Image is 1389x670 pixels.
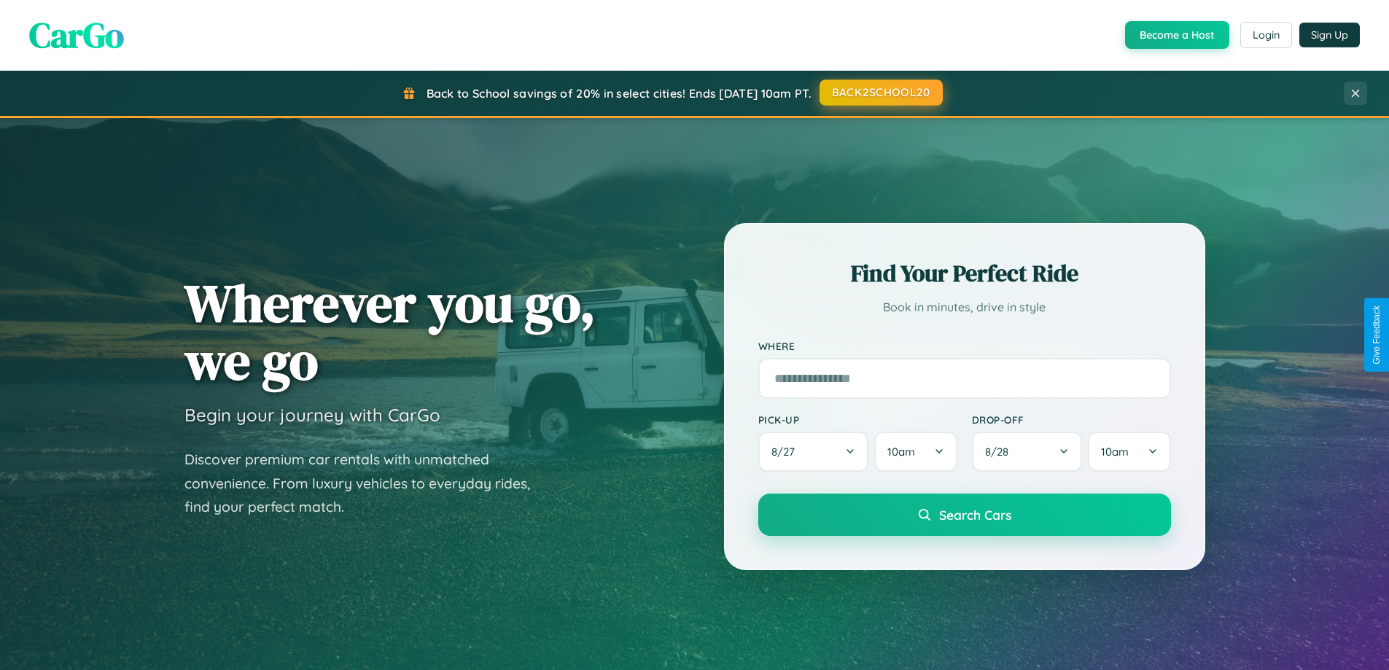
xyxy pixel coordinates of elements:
span: 8 / 27 [771,445,802,459]
span: 10am [1101,445,1129,459]
button: Search Cars [758,494,1171,536]
button: Become a Host [1125,21,1229,49]
h1: Wherever you go, we go [184,274,596,389]
p: Book in minutes, drive in style [758,297,1171,318]
button: 10am [874,432,957,472]
span: Search Cars [939,507,1011,523]
span: 8 / 28 [985,445,1016,459]
h3: Begin your journey with CarGo [184,404,440,426]
span: 10am [887,445,915,459]
label: Drop-off [972,413,1171,426]
div: Give Feedback [1372,305,1382,365]
button: 10am [1088,432,1170,472]
button: BACK2SCHOOL20 [820,79,943,106]
h2: Find Your Perfect Ride [758,257,1171,289]
p: Discover premium car rentals with unmatched convenience. From luxury vehicles to everyday rides, ... [184,448,549,519]
label: Pick-up [758,413,957,426]
span: CarGo [29,11,124,59]
label: Where [758,340,1171,352]
button: Sign Up [1299,23,1360,47]
span: Back to School savings of 20% in select cities! Ends [DATE] 10am PT. [427,86,812,101]
button: 8/28 [972,432,1083,472]
button: 8/27 [758,432,869,472]
button: Login [1240,22,1292,48]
